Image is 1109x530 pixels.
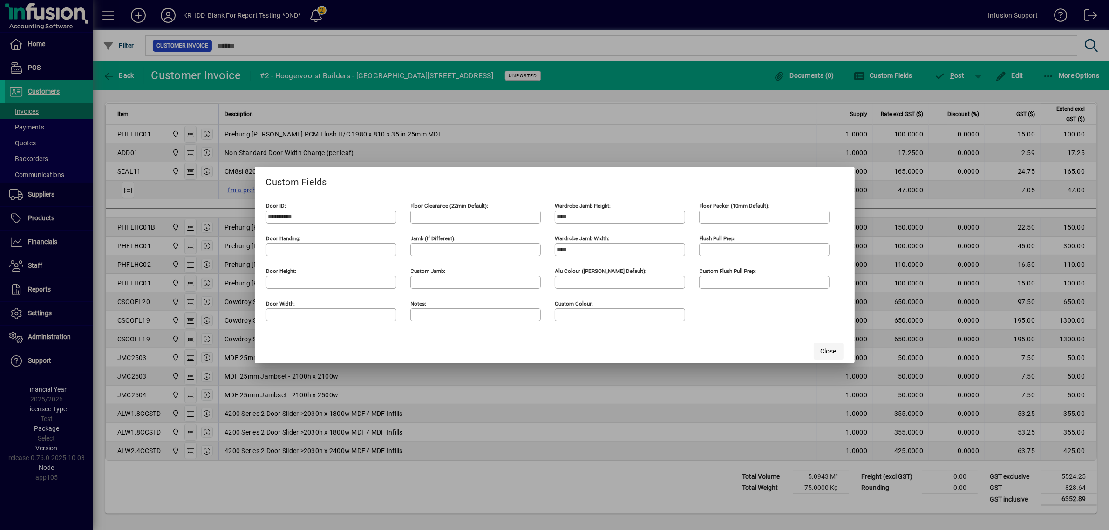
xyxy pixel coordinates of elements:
mat-label: Alu Colour ([PERSON_NAME] Default): [555,268,647,274]
mat-label: Door Handing: [266,235,301,242]
mat-label: Floor Packer (10mm default): [700,203,770,209]
mat-label: Wardrobe Jamb Width: [555,235,610,242]
mat-label: Door ID: [266,203,286,209]
mat-label: Floor Clearance (22mm Default): [411,203,489,209]
button: Close [814,343,844,360]
mat-label: Wardrobe Jamb Height: [555,203,611,209]
h2: Custom Fields [255,167,855,194]
mat-label: Flush Pull Prep: [700,235,736,242]
mat-label: Custom Flush Pull Prep: [700,268,756,274]
mat-label: Custom Jamb: [411,268,446,274]
mat-label: Custom Colour: [555,300,593,307]
mat-label: Door Width: [266,300,295,307]
mat-label: Notes: [411,300,427,307]
mat-label: Jamb (If Different): [411,235,456,242]
span: Close [821,347,837,356]
mat-label: Door Height: [266,268,297,274]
